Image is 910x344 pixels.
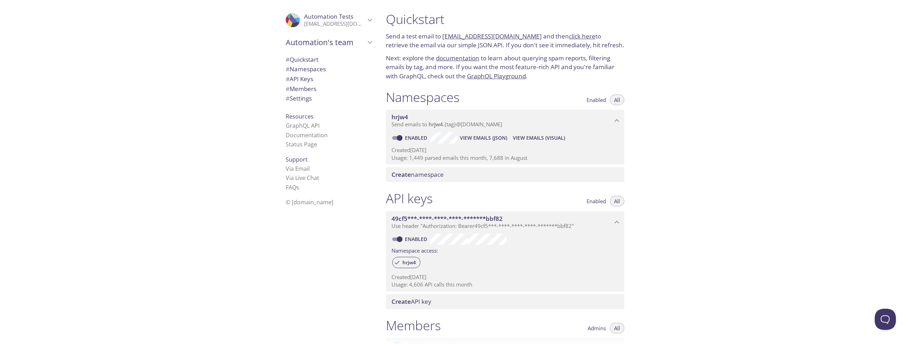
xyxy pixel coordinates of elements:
[286,174,319,182] a: Via Live Chat
[610,95,624,105] button: All
[457,132,510,144] button: View Emails (JSON)
[286,131,328,139] a: Documentation
[392,154,619,162] p: Usage: 1,449 parsed emails this month, 7,688 in August
[610,196,624,206] button: All
[386,294,624,309] div: Create API Key
[436,54,479,62] a: documentation
[304,20,365,28] p: [EMAIL_ADDRESS][DOMAIN_NAME]
[286,55,318,64] span: Quickstart
[280,33,377,52] div: Automation's team
[392,245,438,255] label: Namespace access:
[386,32,624,50] p: Send a test email to and then to retrieve the email via our simple JSON API. If you don't see it ...
[392,273,619,281] p: Created [DATE]
[286,37,365,47] span: Automation's team
[286,65,290,73] span: #
[392,257,420,268] div: hrjw4
[280,93,377,103] div: Team Settings
[582,196,610,206] button: Enabled
[386,167,624,182] div: Create namespace
[286,85,290,93] span: #
[392,170,444,179] span: namespace
[610,323,624,333] button: All
[392,146,619,154] p: Created [DATE]
[392,281,619,288] p: Usage: 4,606 API calls this month
[286,113,314,120] span: Resources
[286,165,310,173] a: Via Email
[280,8,377,32] div: Automation Tests
[583,323,610,333] button: Admins
[875,309,896,330] iframe: Help Scout Beacon - Open
[286,85,316,93] span: Members
[460,134,507,142] span: View Emails (JSON)
[392,297,411,306] span: Create
[398,259,420,266] span: hrjw4
[386,89,460,105] h1: Namespaces
[392,113,408,121] span: hrjw4
[513,134,565,142] span: View Emails (Visual)
[386,191,433,206] h1: API keys
[386,318,441,333] h1: Members
[286,94,290,102] span: #
[286,55,290,64] span: #
[442,32,542,40] a: [EMAIL_ADDRESS][DOMAIN_NAME]
[296,183,299,191] span: s
[510,132,568,144] button: View Emails (Visual)
[392,297,431,306] span: API key
[286,198,333,206] span: © [DOMAIN_NAME]
[286,75,313,83] span: API Keys
[286,65,326,73] span: Namespaces
[286,122,320,129] a: GraphQL API
[286,156,308,163] span: Support
[280,64,377,74] div: Namespaces
[404,134,430,141] a: Enabled
[286,183,299,191] a: FAQ
[286,94,312,102] span: Settings
[280,74,377,84] div: API Keys
[429,121,443,128] span: hrjw4
[280,84,377,94] div: Members
[569,32,595,40] a: click here
[386,110,624,132] div: hrjw4 namespace
[582,95,610,105] button: Enabled
[392,170,411,179] span: Create
[386,11,624,27] h1: Quickstart
[286,75,290,83] span: #
[404,236,430,242] a: Enabled
[286,140,317,148] a: Status Page
[280,55,377,65] div: Quickstart
[392,121,502,128] span: Send emails to . {tag} @[DOMAIN_NAME]
[467,72,526,80] a: GraphQL Playground
[304,12,353,20] span: Automation Tests
[386,54,624,81] p: Next: explore the to learn about querying spam reports, filtering emails by tag, and more. If you...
